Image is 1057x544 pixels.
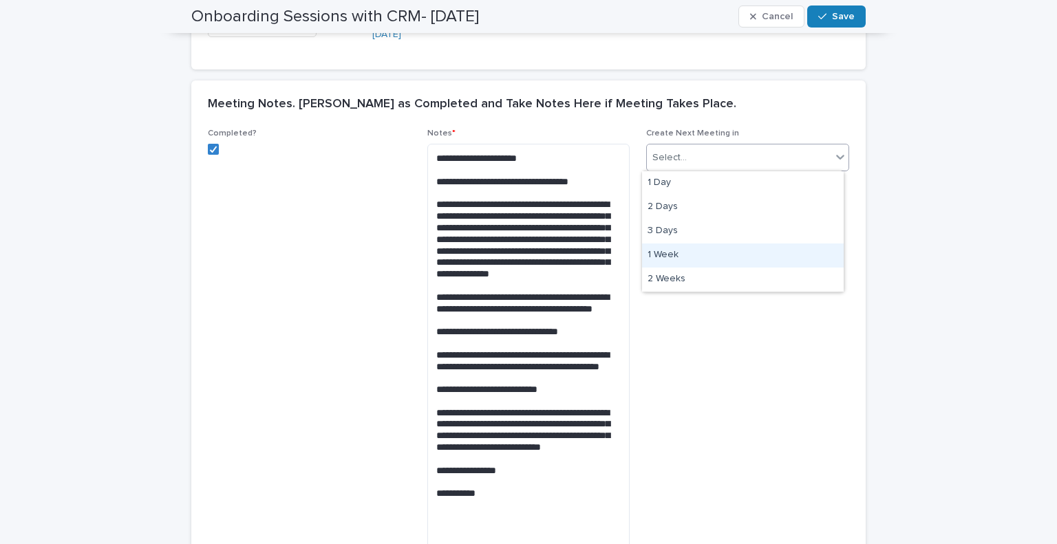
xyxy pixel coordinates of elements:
h2: Meeting Notes. [PERSON_NAME] as Completed and Take Notes Here if Meeting Takes Place. [208,97,736,112]
div: 2 Days [642,195,844,219]
div: 2 Weeks [642,268,844,292]
span: Notes [427,129,456,138]
div: 3 Days [642,219,844,243]
div: 1 Week [642,243,844,268]
span: Save [832,12,855,21]
button: Cancel [738,6,804,28]
h2: Onboarding Sessions with CRM- [DATE] [191,7,479,27]
span: Create Next Meeting in [646,129,739,138]
button: Save [807,6,866,28]
div: 1 Day [642,171,844,195]
div: Select... [652,151,687,165]
span: Cancel [762,12,793,21]
span: Completed? [208,129,257,138]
